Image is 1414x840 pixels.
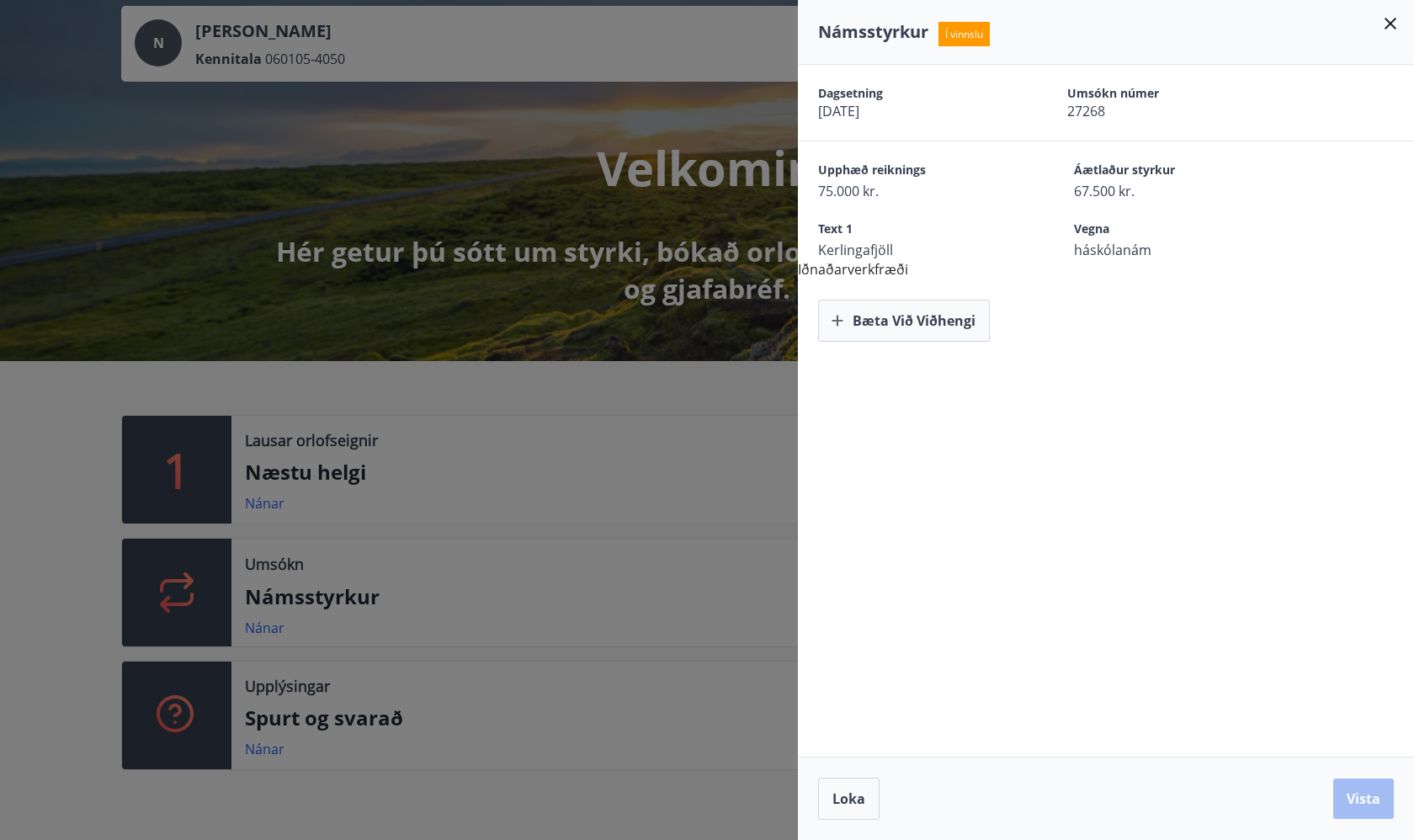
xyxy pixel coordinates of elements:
[1074,241,1271,259] span: háskólanám
[818,182,1015,200] span: 75.000 kr.
[818,85,1008,102] span: Dagsetning
[818,102,1008,120] span: [DATE]
[818,300,990,342] button: Bæta við viðhengi
[818,241,1015,259] span: Kerlingafjöll
[1067,102,1257,120] span: 27268
[818,20,928,43] span: Námsstyrkur
[818,162,1015,182] span: Upphæð reiknings
[798,65,1414,342] div: Iðnaðarverkfræði
[1074,162,1271,182] span: Áætlaður styrkur
[938,22,990,46] span: Í vinnslu
[1074,182,1271,200] span: 67.500 kr.
[832,789,865,808] span: Loka
[818,778,880,820] button: Loka
[1074,221,1271,241] span: Vegna
[818,221,1015,241] span: Text 1
[1067,85,1257,102] span: Umsókn númer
